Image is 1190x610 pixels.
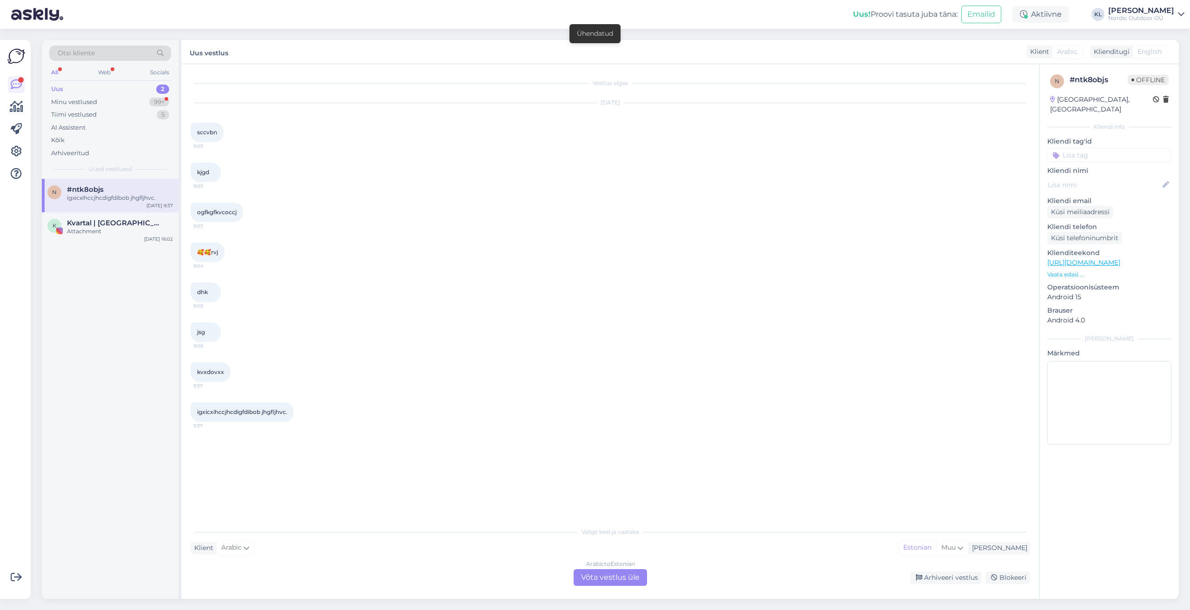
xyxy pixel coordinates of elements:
span: kvxdovxx [197,368,224,375]
span: 9:37 [193,422,228,429]
div: [PERSON_NAME] [968,543,1027,553]
div: Arhiveeritud [51,149,89,158]
div: Ühendatud [577,29,613,39]
span: 9:03 [193,143,228,150]
p: Kliendi telefon [1047,222,1171,232]
p: Brauser [1047,306,1171,315]
input: Lisa tag [1047,148,1171,162]
div: [DATE] 9:37 [146,202,173,209]
div: Tiimi vestlused [51,110,97,119]
span: 9:03 [193,183,228,190]
div: Klienditugi [1090,47,1130,57]
span: Muu [941,543,956,551]
span: 🥰🥰rvj [197,249,218,256]
div: 2 [156,85,169,94]
div: Kliendi info [1047,123,1171,131]
div: Blokeeri [985,571,1030,584]
img: Askly Logo [7,47,25,65]
span: 9:03 [193,223,228,230]
div: Võta vestlus üle [574,569,647,586]
div: [DATE] [191,98,1030,107]
span: jsg [197,328,205,335]
div: Valige keel ja vastake [191,528,1030,536]
div: 99+ [149,98,169,107]
div: AI Assistent [51,123,86,132]
p: Kliendi tag'id [1047,137,1171,146]
span: 9:37 [193,382,228,389]
div: [PERSON_NAME] [1108,7,1174,14]
input: Lisa nimi [1048,180,1161,190]
div: Attachment [67,227,173,236]
div: KL [1091,8,1104,21]
div: Arabic to Estonian [586,560,635,568]
span: n [52,189,57,196]
div: Aktiivne [1012,6,1069,23]
p: Märkmed [1047,348,1171,358]
span: #ntk8objs [67,185,104,194]
span: Arabic [1057,47,1078,57]
p: Kliendi email [1047,196,1171,206]
span: Uued vestlused [89,165,132,173]
div: Socials [148,66,171,79]
span: ogfkgfkvcoccj [197,209,237,216]
span: Offline [1128,75,1169,85]
span: 9:06 [193,342,228,349]
div: igxicxihccjhcdigfdibob jhgfljhvc. [67,194,173,202]
span: K [53,222,57,229]
div: Uus [51,85,63,94]
div: Klient [1026,47,1049,57]
span: Kvartal | Kaubanduskeskus Tartus [67,219,164,227]
p: Android 15 [1047,292,1171,302]
p: Android 4.0 [1047,315,1171,325]
span: Otsi kliente [58,48,95,58]
div: # ntk8objs [1070,74,1128,85]
p: Kliendi nimi [1047,166,1171,176]
a: [PERSON_NAME]Nordic Outdoor OÜ [1108,7,1184,22]
span: sccvbn [197,129,217,136]
div: Minu vestlused [51,98,97,107]
span: igxicxihccjhcdigfdibob jhgfljhvc. [197,408,287,415]
div: Vestlus algas [191,79,1030,87]
div: [GEOGRAPHIC_DATA], [GEOGRAPHIC_DATA] [1050,95,1153,114]
div: [PERSON_NAME] [1047,335,1171,343]
p: Vaata edasi ... [1047,270,1171,279]
span: Arabic [221,543,242,553]
b: Uus! [853,10,871,19]
p: Operatsioonisüsteem [1047,282,1171,292]
div: Estonian [899,541,936,555]
div: Küsi meiliaadressi [1047,206,1113,218]
div: Küsi telefoninumbrit [1047,232,1122,244]
a: [URL][DOMAIN_NAME] [1047,258,1120,267]
button: Emailid [961,6,1001,23]
div: 5 [157,110,169,119]
div: Arhiveeri vestlus [910,571,982,584]
div: Klient [191,543,213,553]
p: Klienditeekond [1047,248,1171,258]
div: Nordic Outdoor OÜ [1108,14,1174,22]
div: All [49,66,60,79]
span: 9:04 [193,262,228,269]
span: English [1137,47,1162,57]
div: Kõik [51,136,65,145]
span: kjgd [197,169,209,176]
div: [DATE] 16:02 [144,236,173,243]
span: dhk [197,289,208,295]
div: Web [96,66,112,79]
span: 9:05 [193,302,228,309]
label: Uus vestlus [190,46,228,58]
span: n [1055,78,1059,85]
div: Proovi tasuta juba täna: [853,9,958,20]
